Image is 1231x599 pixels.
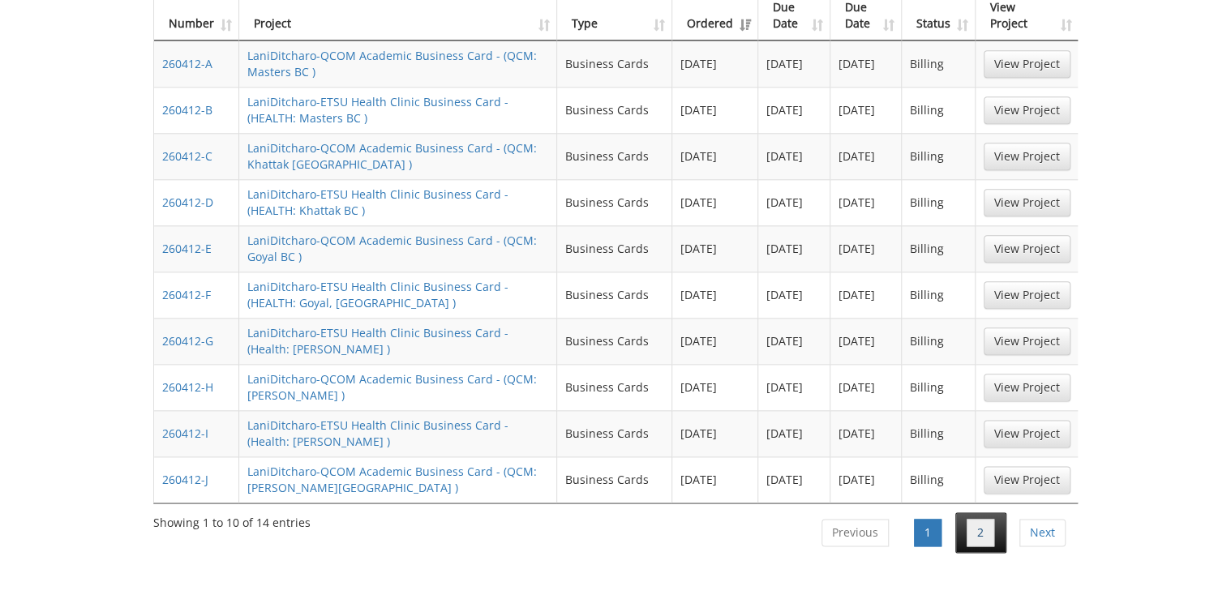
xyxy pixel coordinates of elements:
[758,41,830,87] td: [DATE]
[247,279,508,310] a: LaniDitcharo-ETSU Health Clinic Business Card - (HEALTH: Goyal, [GEOGRAPHIC_DATA] )
[557,225,672,272] td: Business Cards
[247,186,508,218] a: LaniDitcharo-ETSU Health Clinic Business Card - (HEALTH: Khattak BC )
[984,96,1070,124] a: View Project
[672,410,758,456] td: [DATE]
[902,456,976,503] td: Billing
[830,456,902,503] td: [DATE]
[830,179,902,225] td: [DATE]
[247,417,508,449] a: LaniDitcharo-ETSU Health Clinic Business Card - (Health: [PERSON_NAME] )
[672,133,758,179] td: [DATE]
[557,272,672,318] td: Business Cards
[984,420,1070,447] a: View Project
[830,410,902,456] td: [DATE]
[672,179,758,225] td: [DATE]
[984,281,1070,309] a: View Project
[247,140,537,172] a: LaniDitcharo-QCOM Academic Business Card - (QCM: Khattak [GEOGRAPHIC_DATA] )
[247,94,508,126] a: LaniDitcharo-ETSU Health Clinic Business Card - (HEALTH: Masters BC )
[902,133,976,179] td: Billing
[758,87,830,133] td: [DATE]
[830,133,902,179] td: [DATE]
[821,519,889,546] a: Previous
[758,318,830,364] td: [DATE]
[557,456,672,503] td: Business Cards
[758,410,830,456] td: [DATE]
[247,48,537,79] a: LaniDitcharo-QCOM Academic Business Card - (QCM: Masters BC )
[557,87,672,133] td: Business Cards
[914,519,941,546] a: 1
[1019,519,1066,546] a: Next
[162,195,213,210] a: 260412-D
[902,179,976,225] td: Billing
[153,508,311,531] div: Showing 1 to 10 of 14 entries
[247,233,537,264] a: LaniDitcharo-QCOM Academic Business Card - (QCM: Goyal BC )
[557,41,672,87] td: Business Cards
[902,364,976,410] td: Billing
[672,272,758,318] td: [DATE]
[672,41,758,87] td: [DATE]
[557,318,672,364] td: Business Cards
[672,364,758,410] td: [DATE]
[247,371,537,403] a: LaniDitcharo-QCOM Academic Business Card - (QCM: [PERSON_NAME] )
[902,272,976,318] td: Billing
[162,148,212,164] a: 260412-C
[984,235,1070,263] a: View Project
[758,456,830,503] td: [DATE]
[557,133,672,179] td: Business Cards
[758,179,830,225] td: [DATE]
[758,133,830,179] td: [DATE]
[557,410,672,456] td: Business Cards
[672,87,758,133] td: [DATE]
[247,464,537,495] a: LaniDitcharo-QCOM Academic Business Card - (QCM: [PERSON_NAME][GEOGRAPHIC_DATA] )
[162,333,213,349] a: 260412-G
[967,519,994,546] a: 2
[557,179,672,225] td: Business Cards
[830,272,902,318] td: [DATE]
[984,374,1070,401] a: View Project
[830,41,902,87] td: [DATE]
[672,456,758,503] td: [DATE]
[162,102,212,118] a: 260412-B
[902,410,976,456] td: Billing
[162,472,208,487] a: 260412-J
[162,287,211,302] a: 260412-F
[758,364,830,410] td: [DATE]
[557,364,672,410] td: Business Cards
[162,56,212,71] a: 260412-A
[672,318,758,364] td: [DATE]
[902,225,976,272] td: Billing
[984,189,1070,216] a: View Project
[984,466,1070,494] a: View Project
[758,272,830,318] td: [DATE]
[162,379,213,395] a: 260412-H
[902,87,976,133] td: Billing
[984,50,1070,78] a: View Project
[902,318,976,364] td: Billing
[830,364,902,410] td: [DATE]
[162,241,212,256] a: 260412-E
[830,87,902,133] td: [DATE]
[984,143,1070,170] a: View Project
[247,325,508,357] a: LaniDitcharo-ETSU Health Clinic Business Card - (Health: [PERSON_NAME] )
[902,41,976,87] td: Billing
[162,426,208,441] a: 260412-I
[984,327,1070,355] a: View Project
[672,225,758,272] td: [DATE]
[758,225,830,272] td: [DATE]
[830,225,902,272] td: [DATE]
[830,318,902,364] td: [DATE]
